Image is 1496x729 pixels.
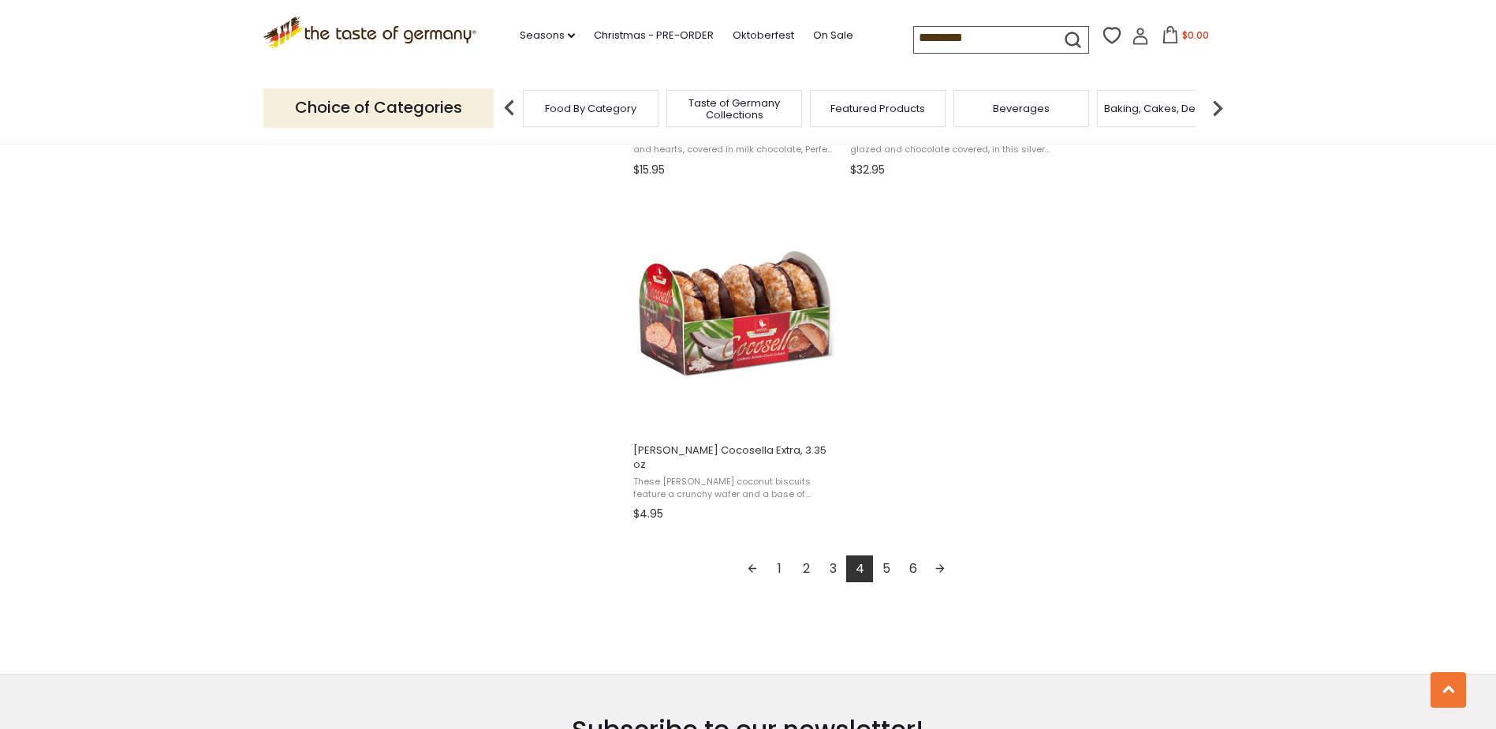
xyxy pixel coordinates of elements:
a: 1 [766,555,793,582]
a: 6 [900,555,927,582]
img: next arrow [1202,92,1233,124]
a: Weiss Cocosella Extra, 3.35 oz [631,195,840,526]
img: Weiss Cocosella Extra, 3.35 oz [631,209,840,418]
a: 3 [819,555,846,582]
span: [PERSON_NAME] Cocosella Extra, 3.35 oz [633,443,838,472]
a: On Sale [813,27,853,44]
a: 4 [846,555,873,582]
a: Food By Category [545,103,636,114]
a: Beverages [993,103,1050,114]
a: 2 [793,555,819,582]
span: $0.00 [1182,28,1209,42]
a: 5 [873,555,900,582]
img: previous arrow [494,92,525,124]
p: Choice of Categories [263,88,494,127]
a: Previous page [739,555,766,582]
a: Seasons [520,27,575,44]
a: Christmas - PRE-ORDER [594,27,714,44]
div: Pagination [633,555,1060,587]
a: Taste of Germany Collections [671,97,797,121]
span: $4.95 [633,506,663,522]
span: $32.95 [850,162,885,178]
a: Baking, Cakes, Desserts [1104,103,1226,114]
a: Featured Products [830,103,925,114]
span: $15.95 [633,162,665,178]
span: These [PERSON_NAME] coconut biscuits feature a crunchy wafer and a base of smooth dark chocolate.... [633,476,838,500]
a: Next page [927,555,953,582]
a: Oktoberfest [733,27,794,44]
button: $0.00 [1152,26,1219,50]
